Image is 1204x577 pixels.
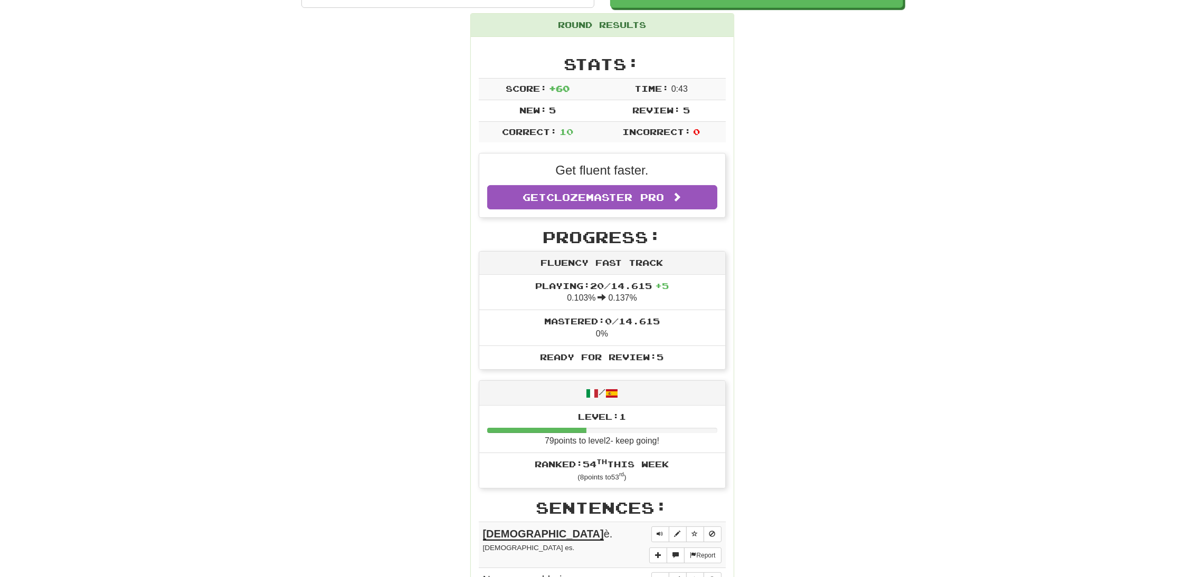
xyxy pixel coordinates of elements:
[544,316,660,326] span: Mastered: 0 / 14.615
[479,499,726,516] h2: Sentences:
[506,83,547,93] span: Score:
[684,547,721,563] button: Report
[479,275,725,311] li: 0.103% 0.137%
[686,526,704,542] button: Toggle favorite
[546,191,664,203] span: Clozemaster Pro
[632,105,680,115] span: Review:
[577,473,626,481] small: ( 8 points to 53 )
[535,459,669,469] span: Ranked: 54 this week
[487,185,717,209] a: GetClozemaster Pro
[483,528,604,541] u: [DEMOGRAPHIC_DATA]
[649,547,667,563] button: Add sentence to collection
[502,127,557,137] span: Correct:
[669,526,687,542] button: Edit sentence
[483,528,613,541] span: è.
[479,252,725,275] div: Fluency Fast Track
[479,310,725,346] li: 0%
[655,281,669,291] span: + 5
[671,84,688,93] span: 0 : 43
[471,14,734,37] div: Round Results
[651,526,669,542] button: Play sentence audio
[519,105,547,115] span: New:
[535,281,669,291] span: Playing: 20 / 14.615
[549,83,570,93] span: + 60
[693,127,700,137] span: 0
[578,411,626,421] span: Level: 1
[541,352,664,362] span: Ready for Review: 5
[619,472,624,477] sup: rd
[479,406,725,453] li: 79 points to level 2 - keep going!
[683,105,690,115] span: 5
[479,55,726,73] h2: Stats:
[479,228,726,246] h2: Progress:
[597,458,608,465] sup: th
[622,127,691,137] span: Incorrect:
[549,105,556,115] span: 5
[649,547,721,563] div: More sentence controls
[560,127,573,137] span: 10
[651,526,722,542] div: Sentence controls
[704,526,722,542] button: Toggle ignore
[479,381,725,406] div: /
[483,544,575,552] small: [DEMOGRAPHIC_DATA] es.
[487,161,717,179] p: Get fluent faster.
[634,83,669,93] span: Time:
